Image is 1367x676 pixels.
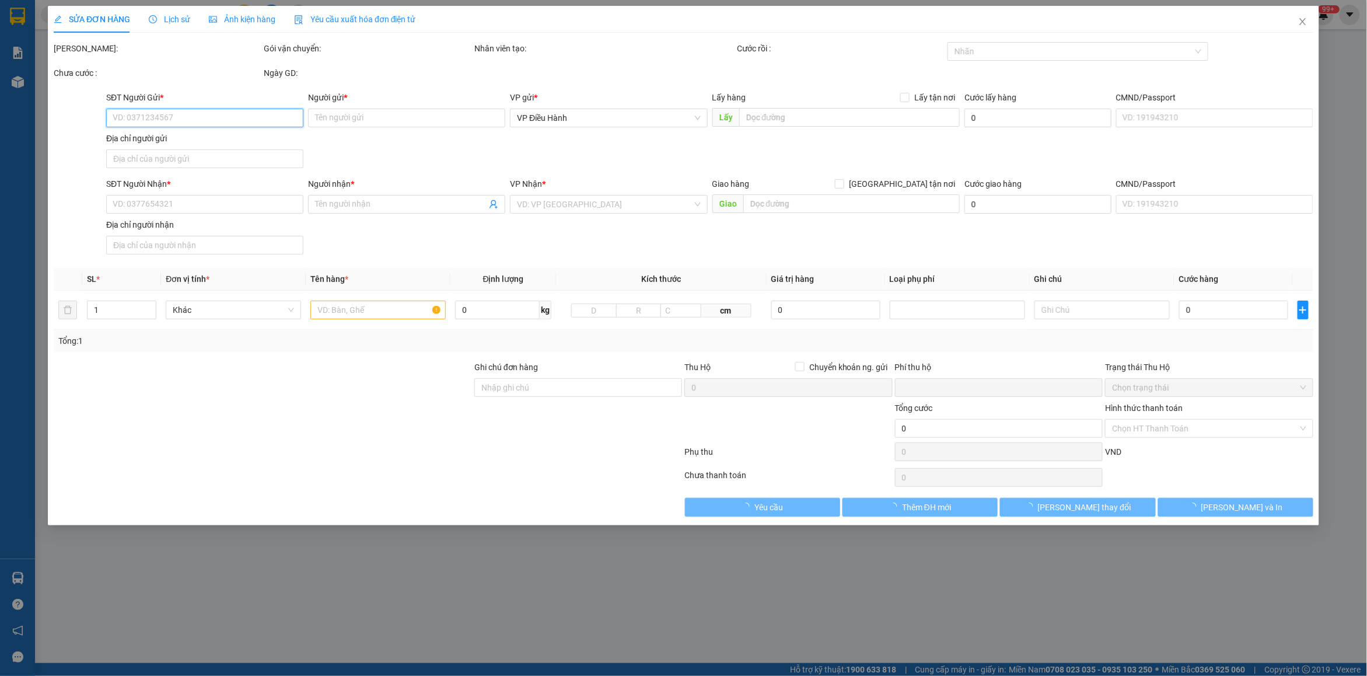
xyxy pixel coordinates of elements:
[684,363,711,372] span: Thu Hộ
[910,91,960,104] span: Lấy tận nơi
[771,274,814,284] span: Giá trị hàng
[895,361,1103,378] div: Phí thu hộ
[712,93,746,102] span: Lấy hàng
[54,42,261,55] div: [PERSON_NAME]:
[54,15,62,23] span: edit
[1158,498,1313,517] button: [PERSON_NAME] và In
[902,501,951,514] span: Thêm ĐH mới
[106,132,303,145] div: Địa chỉ người gửi
[1030,268,1174,291] th: Ghi chú
[1179,274,1219,284] span: Cước hàng
[964,109,1111,127] input: Cước lấy hàng
[106,149,303,168] input: Địa chỉ của người gửi
[712,194,743,213] span: Giao
[310,274,348,284] span: Tên hàng
[106,91,303,104] div: SĐT Người Gửi
[1201,501,1283,514] span: [PERSON_NAME] và In
[685,498,840,517] button: Yêu cầu
[712,108,739,127] span: Lấy
[1298,17,1307,26] span: close
[743,194,960,213] input: Dọc đường
[683,445,893,466] div: Phụ thu
[294,15,416,24] span: Yêu cầu xuất hóa đơn điện tử
[1105,361,1313,374] div: Trạng thái Thu Hộ
[571,304,617,318] input: D
[308,91,505,104] div: Người gửi
[844,177,960,190] span: [GEOGRAPHIC_DATA] tận nơi
[149,15,157,23] span: clock-circle
[712,179,750,189] span: Giao hàng
[308,177,505,190] div: Người nhận
[58,301,77,319] button: delete
[517,109,700,127] span: VP Điều Hành
[474,378,682,397] input: Ghi chú đơn hàng
[54,67,261,79] div: Chưa cước :
[87,274,96,284] span: SL
[264,67,471,79] div: Ngày GD:
[310,301,446,319] input: VD: Bàn, Ghế
[54,15,130,24] span: SỬA ĐƠN HÀNG
[742,503,754,511] span: loading
[489,200,498,209] span: user-add
[483,274,524,284] span: Định lượng
[474,42,735,55] div: Nhân viên tạo:
[660,304,701,318] input: C
[264,42,471,55] div: Gói vận chuyển:
[805,361,893,374] span: Chuyển khoản ng. gửi
[106,218,303,231] div: Địa chỉ người nhận
[1038,501,1131,514] span: [PERSON_NAME] thay đổi
[510,91,707,104] div: VP gửi
[173,301,294,319] span: Khác
[1034,301,1170,319] input: Ghi Chú
[294,15,303,25] img: icon
[149,15,190,24] span: Lịch sử
[209,15,275,24] span: Ảnh kiện hàng
[1112,379,1306,396] span: Chọn trạng thái
[540,301,551,319] span: kg
[754,501,783,514] span: Yêu cầu
[1116,91,1313,104] div: CMND/Passport
[885,268,1030,291] th: Loại phụ phí
[1025,503,1038,511] span: loading
[106,236,303,255] input: Địa chỉ của người nhận
[1116,177,1313,190] div: CMND/Passport
[701,304,751,318] span: cm
[616,304,662,318] input: R
[895,403,933,413] span: Tổng cước
[1105,403,1183,413] label: Hình thức thanh toán
[889,503,902,511] span: loading
[964,93,1016,102] label: Cước lấy hàng
[641,274,681,284] span: Kích thước
[964,179,1022,189] label: Cước giao hàng
[1298,305,1308,315] span: plus
[166,274,209,284] span: Đơn vị tính
[474,363,539,372] label: Ghi chú đơn hàng
[106,177,303,190] div: SĐT Người Nhận
[842,498,998,517] button: Thêm ĐH mới
[683,469,893,489] div: Chưa thanh toán
[737,42,945,55] div: Cước rồi :
[1105,447,1121,457] span: VND
[1298,301,1309,319] button: plus
[739,108,960,127] input: Dọc đường
[1000,498,1155,517] button: [PERSON_NAME] thay đổi
[510,179,542,189] span: VP Nhận
[1188,503,1201,511] span: loading
[1286,6,1319,39] button: Close
[209,15,217,23] span: picture
[964,195,1111,214] input: Cước giao hàng
[58,334,527,347] div: Tổng: 1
